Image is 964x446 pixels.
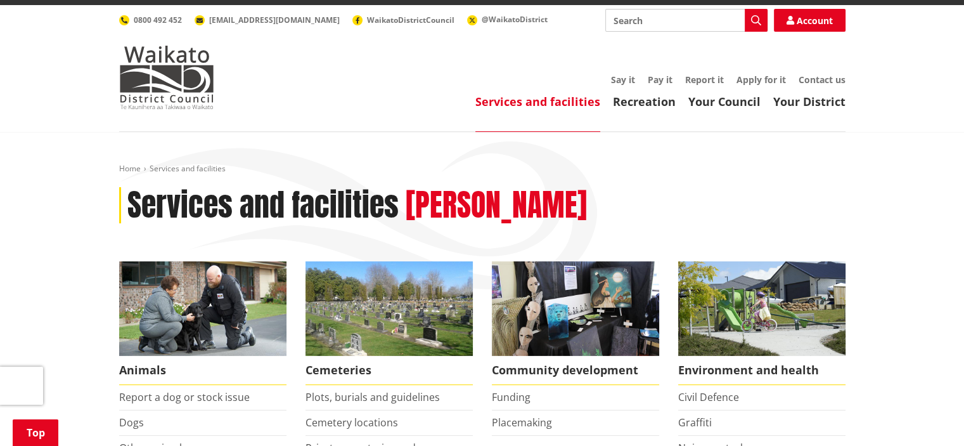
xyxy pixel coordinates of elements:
[352,15,454,25] a: WaikatoDistrictCouncil
[195,15,340,25] a: [EMAIL_ADDRESS][DOMAIN_NAME]
[906,393,951,438] iframe: Messenger Launcher
[685,74,724,86] a: Report it
[119,261,286,385] a: Waikato District Council Animal Control team Animals
[209,15,340,25] span: [EMAIL_ADDRESS][DOMAIN_NAME]
[773,94,845,109] a: Your District
[467,14,548,25] a: @WaikatoDistrict
[678,261,845,356] img: New housing in Pokeno
[678,416,712,430] a: Graffiti
[13,419,58,446] a: Top
[605,9,768,32] input: Search input
[688,94,761,109] a: Your Council
[367,15,454,25] span: WaikatoDistrictCouncil
[492,416,552,430] a: Placemaking
[134,15,182,25] span: 0800 492 452
[119,164,845,174] nav: breadcrumb
[611,74,635,86] a: Say it
[492,390,530,404] a: Funding
[119,390,250,404] a: Report a dog or stock issue
[678,356,845,385] span: Environment and health
[799,74,845,86] a: Contact us
[305,356,473,385] span: Cemeteries
[305,261,473,356] img: Huntly Cemetery
[305,416,398,430] a: Cemetery locations
[150,163,226,174] span: Services and facilities
[736,74,786,86] a: Apply for it
[678,261,845,385] a: New housing in Pokeno Environment and health
[119,163,141,174] a: Home
[678,390,739,404] a: Civil Defence
[475,94,600,109] a: Services and facilities
[127,187,399,224] h1: Services and facilities
[119,261,286,356] img: Animal Control
[119,416,144,430] a: Dogs
[648,74,672,86] a: Pay it
[613,94,676,109] a: Recreation
[492,356,659,385] span: Community development
[305,261,473,385] a: Huntly Cemetery Cemeteries
[492,261,659,356] img: Matariki Travelling Suitcase Art Exhibition
[119,15,182,25] a: 0800 492 452
[482,14,548,25] span: @WaikatoDistrict
[305,390,440,404] a: Plots, burials and guidelines
[406,187,587,224] h2: [PERSON_NAME]
[774,9,845,32] a: Account
[492,261,659,385] a: Matariki Travelling Suitcase Art Exhibition Community development
[119,356,286,385] span: Animals
[119,46,214,109] img: Waikato District Council - Te Kaunihera aa Takiwaa o Waikato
